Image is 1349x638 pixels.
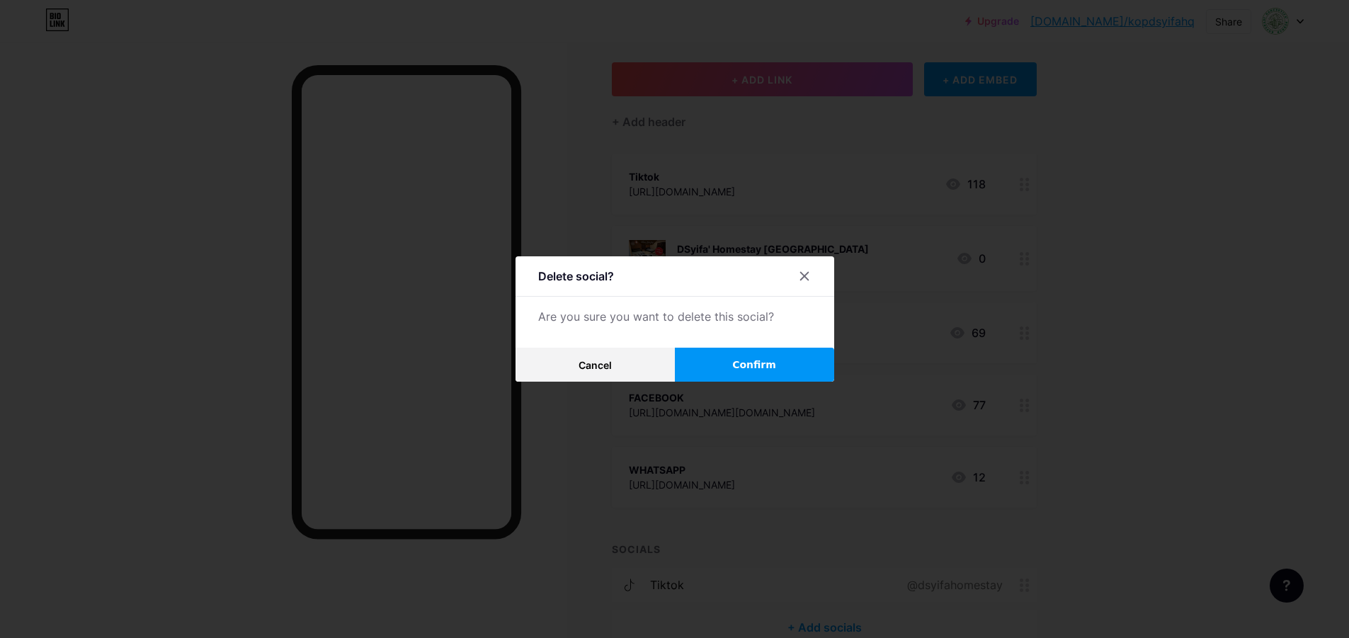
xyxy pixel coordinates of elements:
span: Cancel [579,359,612,371]
div: Are you sure you want to delete this social? [538,308,812,325]
button: Confirm [675,348,834,382]
button: Cancel [516,348,675,382]
span: Confirm [732,358,776,372]
div: Delete social? [538,268,614,285]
